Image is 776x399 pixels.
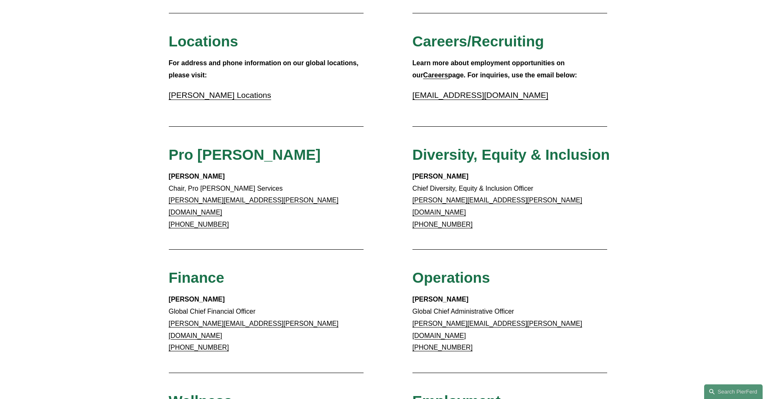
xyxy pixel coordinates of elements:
a: [PERSON_NAME][EMAIL_ADDRESS][PERSON_NAME][DOMAIN_NAME] [412,197,582,216]
span: Locations [169,33,238,49]
strong: For address and phone information on our global locations, please visit: [169,59,361,79]
strong: [PERSON_NAME] [412,173,468,180]
p: Chief Diversity, Equity & Inclusion Officer [412,171,608,231]
a: [PHONE_NUMBER] [412,344,473,351]
strong: [PERSON_NAME] [412,296,468,303]
a: Search this site [704,384,763,399]
a: [PERSON_NAME] Locations [169,91,271,100]
a: [PERSON_NAME][EMAIL_ADDRESS][PERSON_NAME][DOMAIN_NAME] [169,320,338,339]
a: [PHONE_NUMBER] [169,221,229,228]
a: [PHONE_NUMBER] [169,344,229,351]
span: Operations [412,269,490,286]
a: [PERSON_NAME][EMAIL_ADDRESS][PERSON_NAME][DOMAIN_NAME] [412,320,582,339]
strong: page. For inquiries, use the email below: [448,72,577,79]
span: Pro [PERSON_NAME] [169,146,321,163]
strong: [PERSON_NAME] [169,173,225,180]
span: Finance [169,269,224,286]
p: Global Chief Administrative Officer [412,294,608,354]
a: Careers [423,72,448,79]
a: [PHONE_NUMBER] [412,221,473,228]
a: [EMAIL_ADDRESS][DOMAIN_NAME] [412,91,548,100]
p: Global Chief Financial Officer [169,294,364,354]
span: Diversity, Equity & Inclusion [412,146,610,163]
strong: [PERSON_NAME] [169,296,225,303]
strong: Learn more about employment opportunities on our [412,59,567,79]
a: [PERSON_NAME][EMAIL_ADDRESS][PERSON_NAME][DOMAIN_NAME] [169,197,338,216]
span: Careers/Recruiting [412,33,544,49]
p: Chair, Pro [PERSON_NAME] Services [169,171,364,231]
